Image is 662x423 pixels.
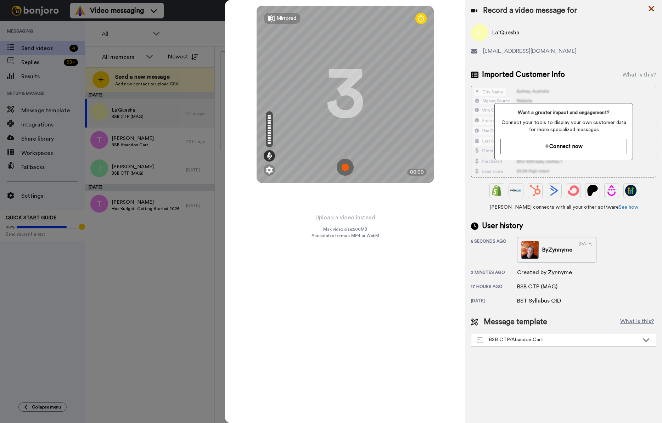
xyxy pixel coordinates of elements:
div: BSB CTP (MAG) [517,282,557,291]
div: Created by Zynnyme [517,268,572,277]
img: ActiveCampaign [549,185,560,196]
a: See how [619,205,638,210]
button: Connect now [500,139,627,154]
img: 99049bb6-eb5a-41b3-b1f2-6c4e5df9cd7a-thumb.jpg [521,241,539,259]
span: Want a greater impact and engagement? [500,109,627,116]
span: Acceptable format: MP4 or WebM [312,233,379,238]
img: ConvertKit [568,185,579,196]
span: Max video size: 500 MB [323,226,367,232]
img: Ontraport [510,185,522,196]
a: ByZynnyme[DATE] [517,237,596,263]
div: By Zynnyme [542,246,572,254]
div: 2 minutes ago [471,270,517,277]
span: Message template [484,317,547,327]
div: BSB CTP/Abandon Cart [477,336,639,343]
div: [DATE] [579,241,593,259]
img: ic_record_start.svg [337,159,354,176]
div: [DATE] [471,298,517,305]
span: Connect your tools to display your own customer data for more specialized messages [500,119,627,133]
img: Shopify [491,185,503,196]
div: 5 seconds ago [471,238,517,263]
span: [PERSON_NAME] connects with all your other software [471,204,656,211]
div: What is this? [622,70,656,79]
button: Upload a video instead [313,213,377,222]
span: User history [482,221,523,231]
div: 17 hours ago [471,284,517,291]
div: BST Syllabus OID [517,297,561,305]
img: ic_gear.svg [266,167,273,174]
button: What is this? [618,317,656,327]
img: Hubspot [529,185,541,196]
img: GoHighLevel [625,185,636,196]
span: Imported Customer Info [482,69,565,80]
div: 00:00 [407,169,427,176]
span: [EMAIL_ADDRESS][DOMAIN_NAME] [483,47,577,55]
div: 3 [326,68,365,121]
img: Patreon [587,185,598,196]
img: Message-temps.svg [477,337,483,343]
img: Drip [606,185,617,196]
